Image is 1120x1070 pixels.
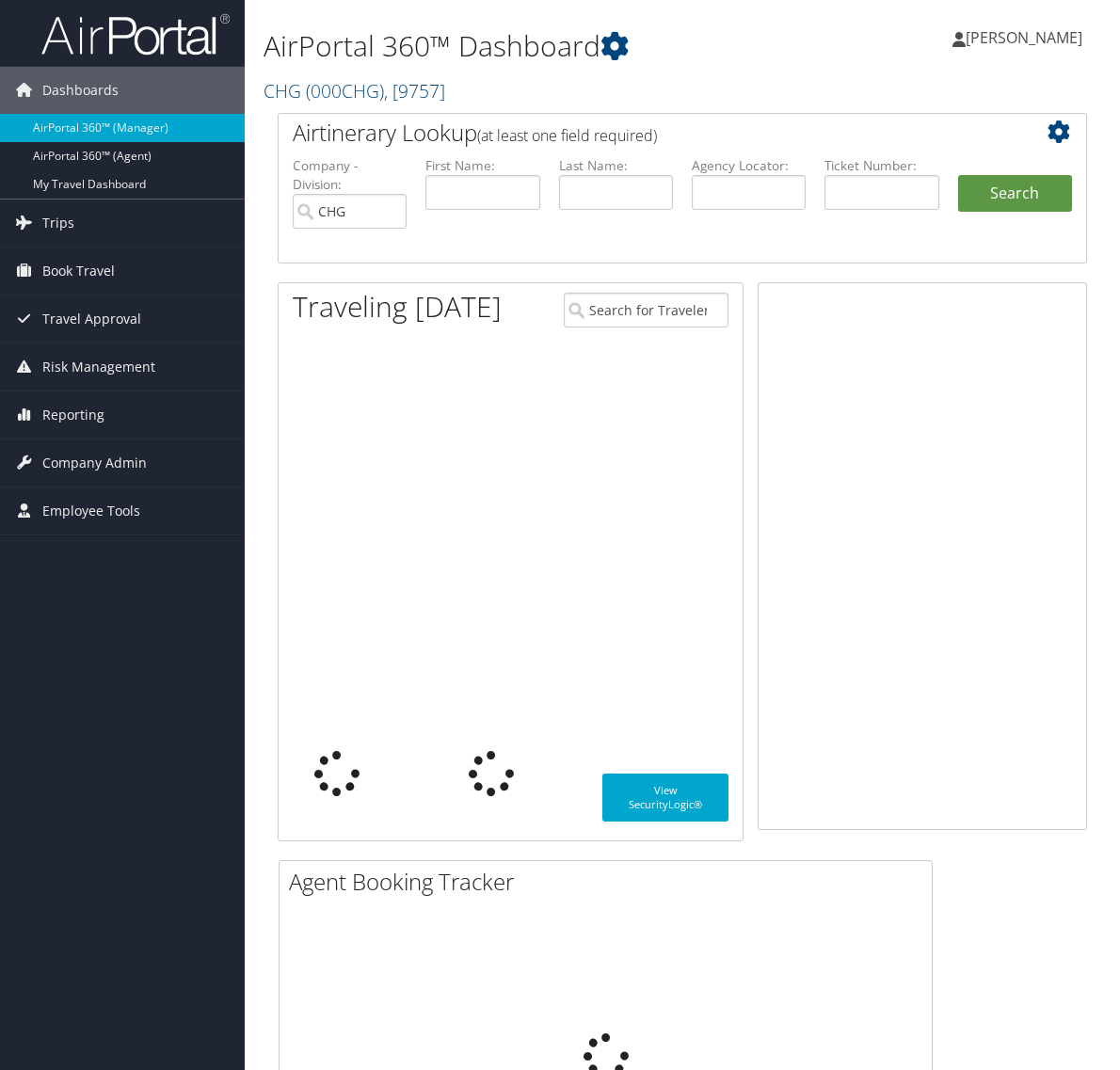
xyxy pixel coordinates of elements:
input: Search for Traveler [564,293,729,327]
img: airportal-logo.png [41,12,230,56]
label: Agency Locator: [692,156,806,175]
a: [PERSON_NAME] [952,9,1101,66]
span: [PERSON_NAME] [966,27,1082,48]
h2: Airtinerary Lookup [293,117,1005,149]
span: Risk Management [42,343,155,391]
a: View SecurityLogic® [602,774,728,822]
span: Reporting [42,391,104,439]
span: , [ 9757 ] [384,78,445,104]
h2: Agent Booking Tracker [289,866,932,898]
button: Search [958,175,1072,213]
span: (at least one field required) [477,125,657,146]
span: ( 000CHG ) [306,78,384,104]
h1: AirPortal 360™ Dashboard [264,26,822,66]
span: Dashboards [42,67,119,114]
span: Company Admin [42,439,147,487]
span: Book Travel [42,248,115,295]
span: Employee Tools [42,487,140,535]
label: Ticket Number: [824,156,938,175]
label: First Name: [425,156,539,175]
span: Travel Approval [42,295,141,343]
h1: Traveling [DATE] [293,287,502,327]
a: CHG [264,78,445,104]
label: Company - Division: [293,156,407,195]
span: Trips [42,200,74,247]
label: Last Name: [559,156,673,175]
